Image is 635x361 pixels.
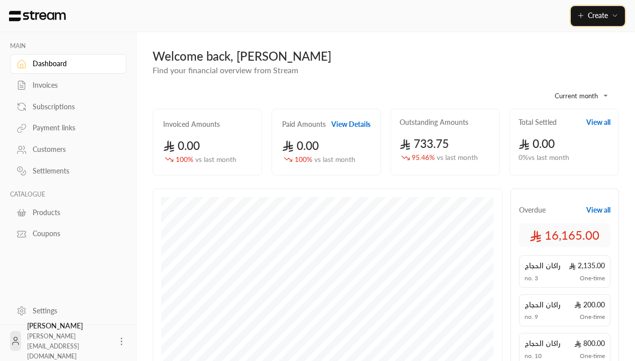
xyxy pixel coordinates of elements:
a: Dashboard [10,54,126,74]
span: [PERSON_NAME][EMAIL_ADDRESS][DOMAIN_NAME] [27,332,79,360]
div: Subscriptions [33,102,114,112]
h2: Paid Amounts [282,119,326,129]
div: [PERSON_NAME] [27,321,110,361]
span: no. 10 [525,352,542,360]
span: Overdue [519,205,546,215]
button: View Details [331,119,370,129]
span: 800.00 [574,338,605,348]
span: راكان الحجاج [525,300,561,310]
span: Find your financial overview from Stream [153,65,298,75]
h2: Total Settled [519,117,557,127]
span: One-time [580,313,605,321]
span: 95.46 % [412,152,478,163]
span: راكان الحجاج [525,261,561,271]
span: no. 9 [525,313,538,321]
span: 0 % vs last month [519,152,569,163]
span: 200.00 [574,300,605,310]
span: 16,165.00 [530,227,599,243]
div: Products [33,208,114,218]
a: Settlements [10,161,126,181]
div: Welcome back, [PERSON_NAME] [153,48,619,64]
a: Invoices [10,76,126,95]
div: Customers [33,144,114,154]
div: Settings [33,306,114,316]
button: View all [586,205,610,215]
img: Logo [8,11,67,22]
span: vs last month [314,155,355,163]
span: no. 3 [525,274,538,282]
div: Payment links [33,123,114,133]
a: Settings [10,301,126,320]
div: Settlements [33,166,114,176]
span: 0.00 [163,139,200,152]
a: Payment links [10,118,126,138]
span: 100 % [176,154,236,165]
div: Coupons [33,229,114,239]
span: 100 % [295,154,355,165]
span: 2,135.00 [569,261,605,271]
span: راكان الحجاج [525,338,561,348]
div: Invoices [33,80,114,90]
span: 0.00 [282,139,319,152]
div: Current month [539,83,614,109]
span: Create [588,11,608,20]
a: Subscriptions [10,97,126,116]
h2: Invoiced Amounts [163,119,220,129]
span: vs last month [195,155,236,163]
span: One-time [580,352,605,360]
span: 733.75 [400,137,449,150]
p: CATALOGUE [10,191,126,199]
span: One-time [580,274,605,282]
p: MAIN [10,42,126,50]
span: 0.00 [519,137,555,150]
h2: Outstanding Amounts [400,117,468,127]
a: Customers [10,140,126,159]
button: Create [571,6,625,26]
button: View all [586,117,610,127]
a: Coupons [10,224,126,244]
a: Products [10,203,126,222]
span: vs last month [437,153,478,161]
div: Dashboard [33,59,114,69]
